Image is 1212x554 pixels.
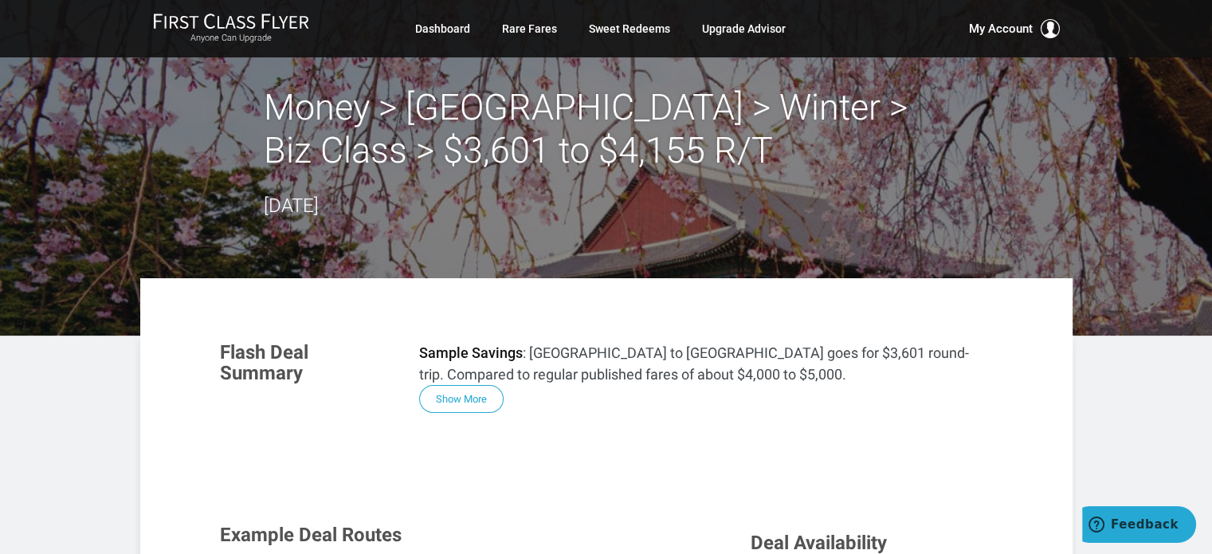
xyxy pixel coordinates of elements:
button: My Account [969,19,1060,38]
img: First Class Flyer [153,13,309,29]
a: Rare Fares [502,14,557,43]
a: Upgrade Advisor [702,14,786,43]
h3: Flash Deal Summary [220,342,395,384]
h2: Money > [GEOGRAPHIC_DATA] > Winter > Biz Class > $3,601 to $4,155 R/T [264,86,949,172]
a: Dashboard [415,14,470,43]
button: Show More [419,385,504,413]
strong: Sample Savings [419,344,523,361]
span: Deal Availability [751,532,887,554]
span: My Account [969,19,1033,38]
a: Sweet Redeems [589,14,670,43]
iframe: Opens a widget where you can find more information [1082,506,1196,546]
span: Example Deal Routes [220,524,402,546]
a: First Class FlyerAnyone Can Upgrade [153,13,309,45]
small: Anyone Can Upgrade [153,33,309,44]
time: [DATE] [264,194,319,217]
p: : [GEOGRAPHIC_DATA] to [GEOGRAPHIC_DATA] goes for $3,601 round-trip. Compared to regular publishe... [419,342,993,385]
